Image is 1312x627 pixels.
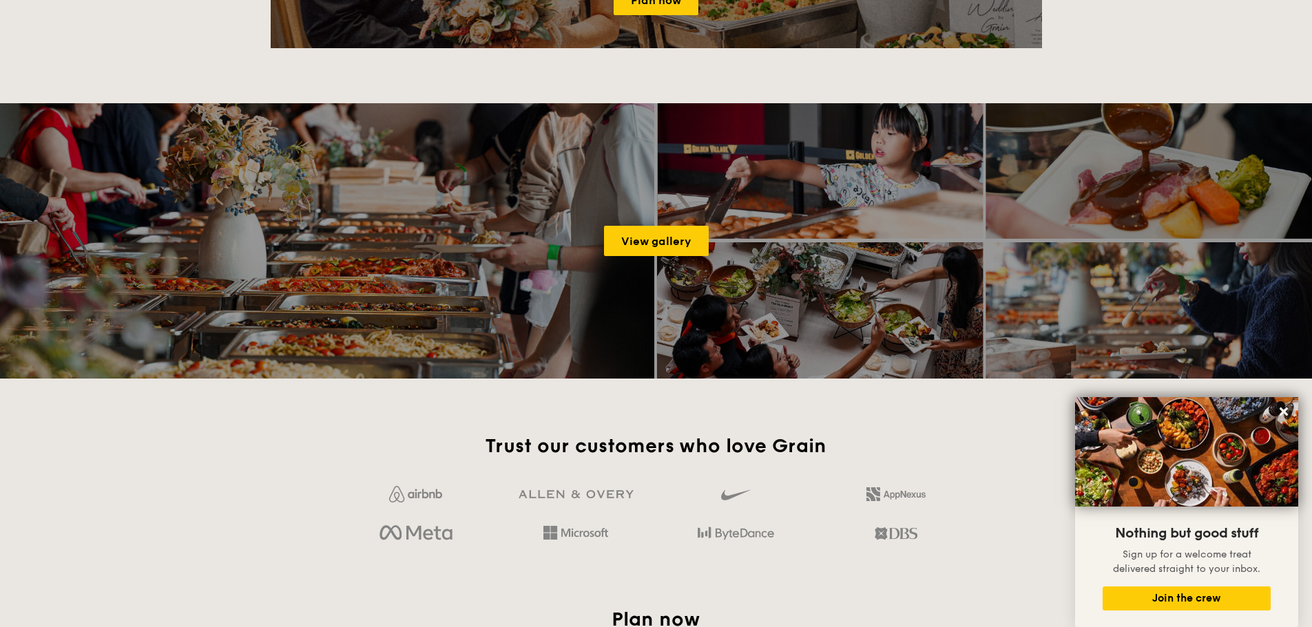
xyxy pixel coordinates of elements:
[875,522,917,545] img: dbs.a5bdd427.png
[604,226,709,256] a: View gallery
[1113,549,1260,575] span: Sign up for a welcome treat delivered straight to your inbox.
[519,490,634,499] img: GRg3jHAAAAABJRU5ErkJggg==
[1115,525,1258,542] span: Nothing but good stuff
[543,526,608,540] img: Hd4TfVa7bNwuIo1gAAAAASUVORK5CYII=
[721,483,750,507] img: gdlseuq06himwAAAABJRU5ErkJggg==
[1075,397,1298,507] img: DSC07876-Edit02-Large.jpeg
[1103,586,1271,610] button: Join the crew
[698,522,774,545] img: bytedance.dc5c0c88.png
[342,434,970,458] h2: Trust our customers who love Grain
[379,522,452,545] img: meta.d311700b.png
[1273,401,1295,423] button: Close
[866,487,926,501] img: 2L6uqdT+6BmeAFDfWP11wfMG223fXktMZIL+i+lTG25h0NjUBKOYhdW2Kn6T+C0Q7bASH2i+1JIsIulPLIv5Ss6l0e291fRVW...
[389,486,442,502] img: Jf4Dw0UUCKFd4aYAAAAASUVORK5CYII=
